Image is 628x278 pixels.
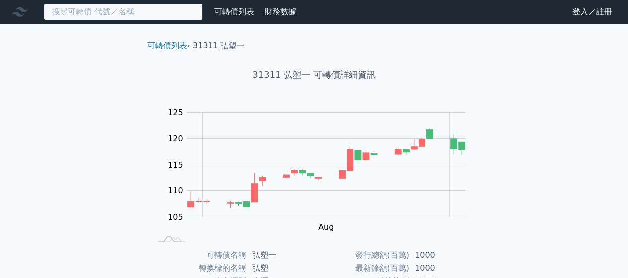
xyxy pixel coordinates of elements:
tspan: 105 [168,212,183,222]
td: 可轉債名稱 [151,249,246,262]
a: 可轉債列表 [214,7,254,16]
tspan: Aug [318,222,334,232]
td: 1000 [409,249,477,262]
td: 弘塑一 [246,249,314,262]
td: 轉換標的名稱 [151,262,246,275]
li: 31311 弘塑一 [193,40,244,52]
h1: 31311 弘塑一 可轉債詳細資訊 [140,68,489,82]
tspan: 120 [168,134,183,143]
td: 發行總額(百萬) [314,249,409,262]
input: 搜尋可轉債 代號／名稱 [44,3,203,20]
a: 登入／註冊 [564,4,620,20]
a: 財務數據 [265,7,296,16]
td: 最新餘額(百萬) [314,262,409,275]
g: Chart [162,108,480,232]
td: 1000 [409,262,477,275]
a: 可轉債列表 [147,41,187,50]
tspan: 115 [168,160,183,170]
tspan: 125 [168,108,183,117]
td: 弘塑 [246,262,314,275]
li: › [147,40,190,52]
tspan: 110 [168,186,183,195]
